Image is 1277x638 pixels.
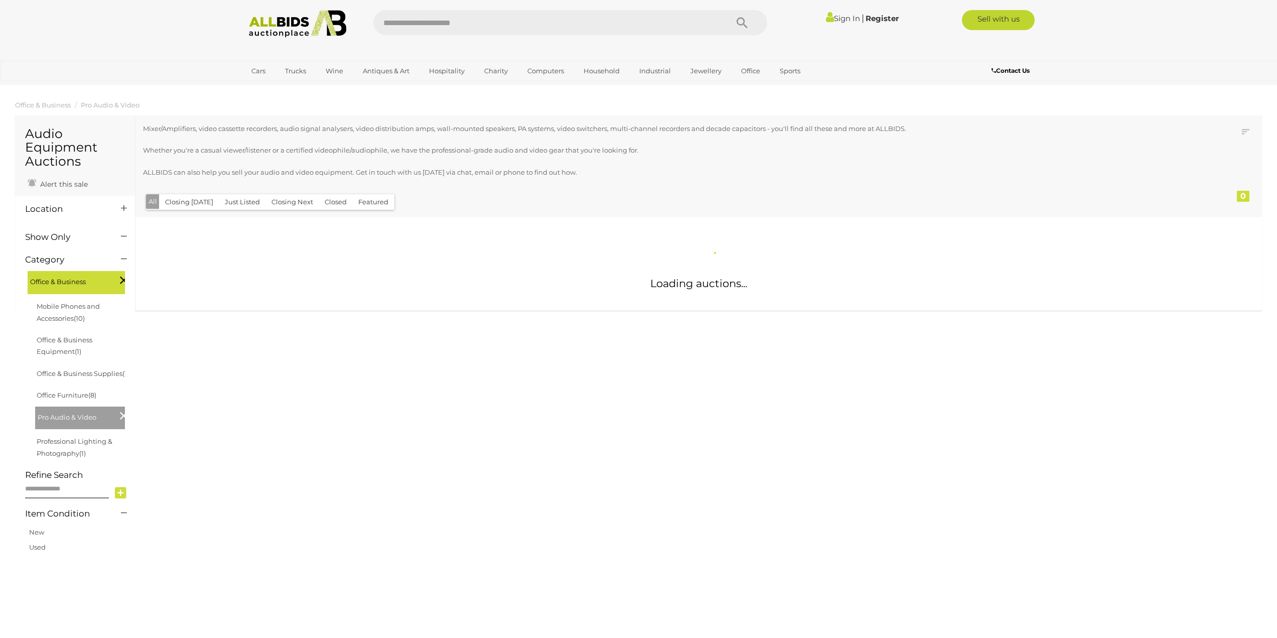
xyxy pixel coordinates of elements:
p: ALLBIDS can also help you sell your audio and video equipment. Get in touch with us [DATE] via ch... [143,167,1154,178]
button: All [146,194,160,209]
span: (1) [75,347,81,355]
h1: Audio Equipment Auctions [25,127,125,169]
a: Used [29,543,46,551]
a: Computers [521,63,571,79]
h4: Category [25,255,106,265]
h4: Show Only [25,232,106,242]
a: Alert this sale [25,176,90,191]
a: Sports [773,63,807,79]
a: Professional Lighting & Photography(1) [37,437,112,457]
a: Sign In [826,14,860,23]
button: Just Listed [219,194,266,210]
a: Pro Audio & Video [81,101,139,109]
span: | [862,13,864,24]
span: Loading auctions... [650,277,747,290]
a: New [29,528,44,536]
button: Closing [DATE] [159,194,219,210]
span: (10) [74,314,85,322]
div: 0 [1237,191,1249,202]
span: Office & Business [30,274,105,288]
button: Closing Next [265,194,319,210]
h4: Refine Search [25,470,132,480]
button: Featured [352,194,394,210]
span: (1) [122,369,129,377]
a: Charity [478,63,514,79]
a: [GEOGRAPHIC_DATA] [245,79,329,96]
h4: Item Condition [25,509,106,519]
span: Pro Audio & Video [38,409,113,423]
a: Wine [319,63,350,79]
a: Office & Business [15,101,71,109]
a: Cars [245,63,272,79]
p: Mixer/Amplifiers, video cassette recorders, audio signal analysers, video distribution amps, wall... [143,123,1154,135]
button: Search [717,10,767,35]
span: (8) [88,391,96,399]
a: Register [866,14,899,23]
a: Office Furniture(8) [37,391,96,399]
h4: Location [25,204,106,214]
a: Office [735,63,767,79]
a: Office & Business Supplies(1) [37,369,129,377]
a: Industrial [633,63,677,79]
a: Jewellery [684,63,728,79]
b: Contact Us [991,67,1030,74]
span: Alert this sale [38,180,88,189]
a: Contact Us [991,65,1032,76]
a: Antiques & Art [356,63,416,79]
a: Hospitality [422,63,471,79]
a: Trucks [278,63,313,79]
a: Mobile Phones and Accessories(10) [37,302,100,322]
a: Office & Business Equipment(1) [37,336,92,355]
p: Whether you're a casual viewer/listener or a certified videophile/audiophile, we have the profess... [143,145,1154,156]
a: Household [577,63,626,79]
img: Allbids.com.au [243,10,352,38]
button: Closed [319,194,353,210]
span: (1) [79,449,86,457]
a: Sell with us [962,10,1035,30]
